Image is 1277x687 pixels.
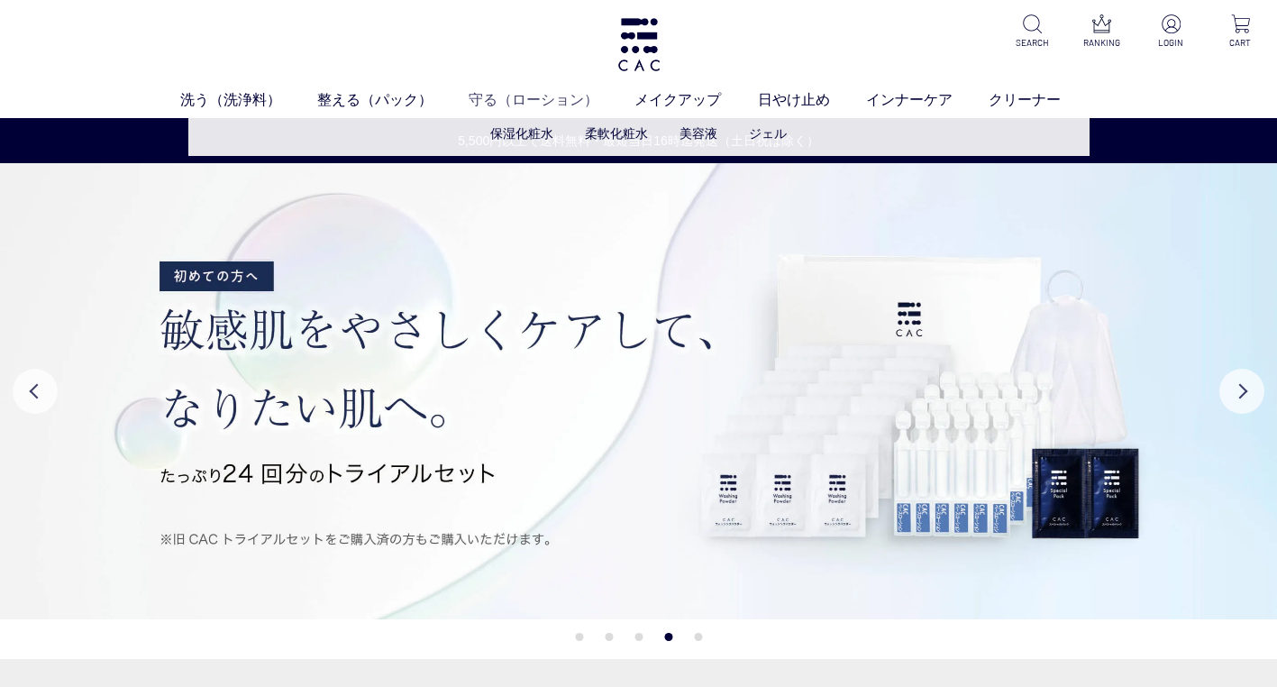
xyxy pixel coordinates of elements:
[634,633,643,641] button: 3 of 5
[317,89,469,111] a: 整える（パック）
[1219,369,1264,414] button: Next
[1218,14,1263,50] a: CART
[490,126,553,141] a: 保湿化粧水
[469,89,634,111] a: 守る（ローション）
[866,89,989,111] a: インナーケア
[758,89,866,111] a: 日やけ止め
[1010,36,1054,50] p: SEARCH
[749,126,787,141] a: ジェル
[180,89,317,111] a: 洗う（洗浄料）
[585,126,648,141] a: 柔軟化粧水
[1149,36,1193,50] p: LOGIN
[575,633,583,641] button: 1 of 5
[694,633,702,641] button: 5 of 5
[1010,14,1054,50] a: SEARCH
[664,633,672,641] button: 4 of 5
[680,126,717,141] a: 美容液
[1080,36,1124,50] p: RANKING
[1149,14,1193,50] a: LOGIN
[616,18,662,71] img: logo
[1218,36,1263,50] p: CART
[989,89,1097,111] a: クリーナー
[634,89,757,111] a: メイクアップ
[13,369,58,414] button: Previous
[605,633,613,641] button: 2 of 5
[1,132,1276,151] a: 5,500円以上で送料無料・最短当日16時迄発送（土日祝は除く）
[1080,14,1124,50] a: RANKING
